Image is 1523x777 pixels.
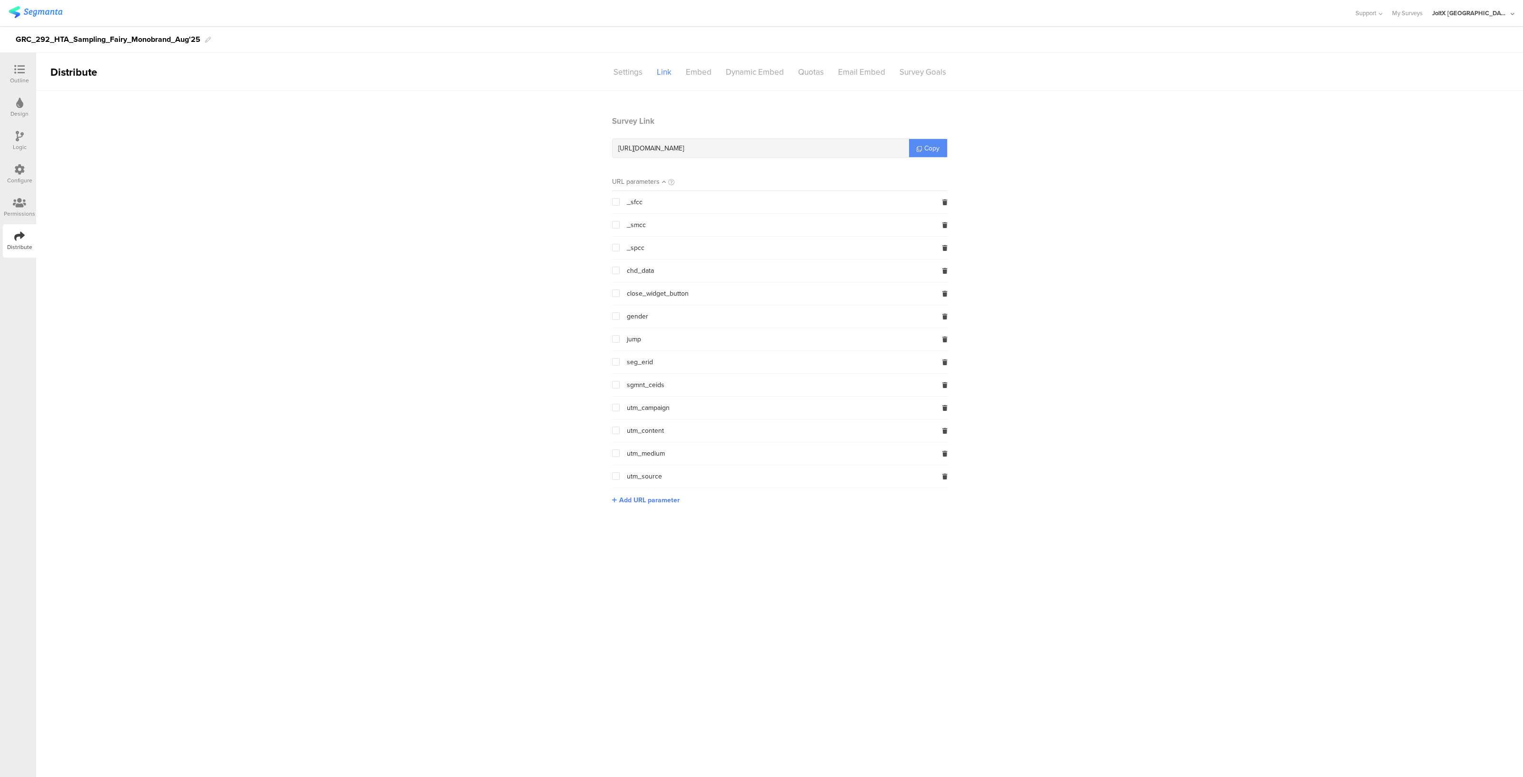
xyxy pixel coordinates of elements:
[627,267,654,275] span: chd_data
[1355,9,1376,18] span: Support
[627,244,644,252] span: _spcc
[627,427,664,435] span: utm_content
[9,6,62,18] img: segmanta logo
[831,64,892,80] div: Email Embed
[627,404,670,412] span: utm_campaign
[10,110,29,118] div: Design
[7,176,32,185] div: Configure
[719,64,791,80] div: Dynamic Embed
[627,221,646,229] span: _smcc
[7,243,32,251] div: Distribute
[679,64,719,80] div: Embed
[13,143,27,151] div: Logic
[662,178,666,186] i: Sort
[606,64,650,80] div: Settings
[627,290,689,298] span: close_widget_button
[892,64,953,80] div: Survey Goals
[618,143,684,153] span: [URL][DOMAIN_NAME]
[650,64,679,80] div: Link
[627,336,641,343] span: jump
[627,199,643,206] span: _sfcc
[627,381,664,389] span: sgmnt_ceids
[16,32,200,47] div: GRC_292_HTA_Sampling_Fairy_Monobrand_Aug'25
[4,209,35,218] div: Permissions
[612,115,948,127] header: Survey Link
[627,473,662,480] span: utm_source
[627,450,665,458] span: utm_medium
[924,143,940,153] span: Copy
[36,64,146,80] div: Distribute
[791,64,831,80] div: Quotas
[627,313,648,320] span: gender
[619,495,680,505] span: Add URL parameter
[612,495,680,505] button: Add URL parameter
[10,76,29,85] div: Outline
[612,177,660,187] div: URL parameters
[627,359,653,366] span: seg_erid
[1432,9,1508,18] div: JoltX [GEOGRAPHIC_DATA]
